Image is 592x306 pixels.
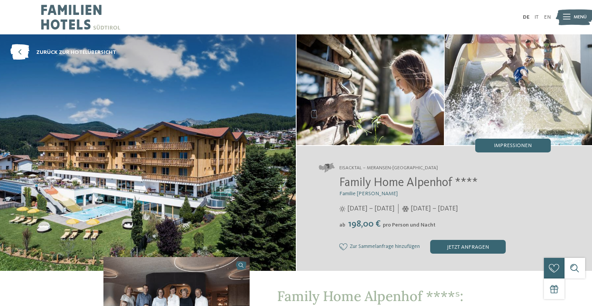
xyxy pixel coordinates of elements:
[544,15,551,20] a: EN
[402,206,409,212] i: Öffnungszeiten im Winter
[411,204,458,214] span: [DATE] – [DATE]
[297,34,444,145] img: Das Familienhotel in Meransen: alles ist möglich
[430,240,506,254] div: jetzt anfragen
[445,34,592,145] img: Das Familienhotel in Meransen: alles ist möglich
[523,15,529,20] a: DE
[339,206,345,212] i: Öffnungszeiten im Sommer
[494,143,532,148] span: Impressionen
[350,244,420,250] span: Zur Sammelanfrage hinzufügen
[347,204,395,214] span: [DATE] – [DATE]
[36,49,116,56] span: zurück zur Hotelübersicht
[339,177,478,189] span: Family Home Alpenhof ****
[534,15,539,20] a: IT
[339,165,438,172] span: Eisacktal – Meransen-[GEOGRAPHIC_DATA]
[10,45,116,60] a: zurück zur Hotelübersicht
[346,220,382,229] span: 198,00 €
[574,14,587,21] span: Menü
[339,222,345,228] span: ab
[339,191,398,196] span: Familie [PERSON_NAME]
[383,222,436,228] span: pro Person und Nacht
